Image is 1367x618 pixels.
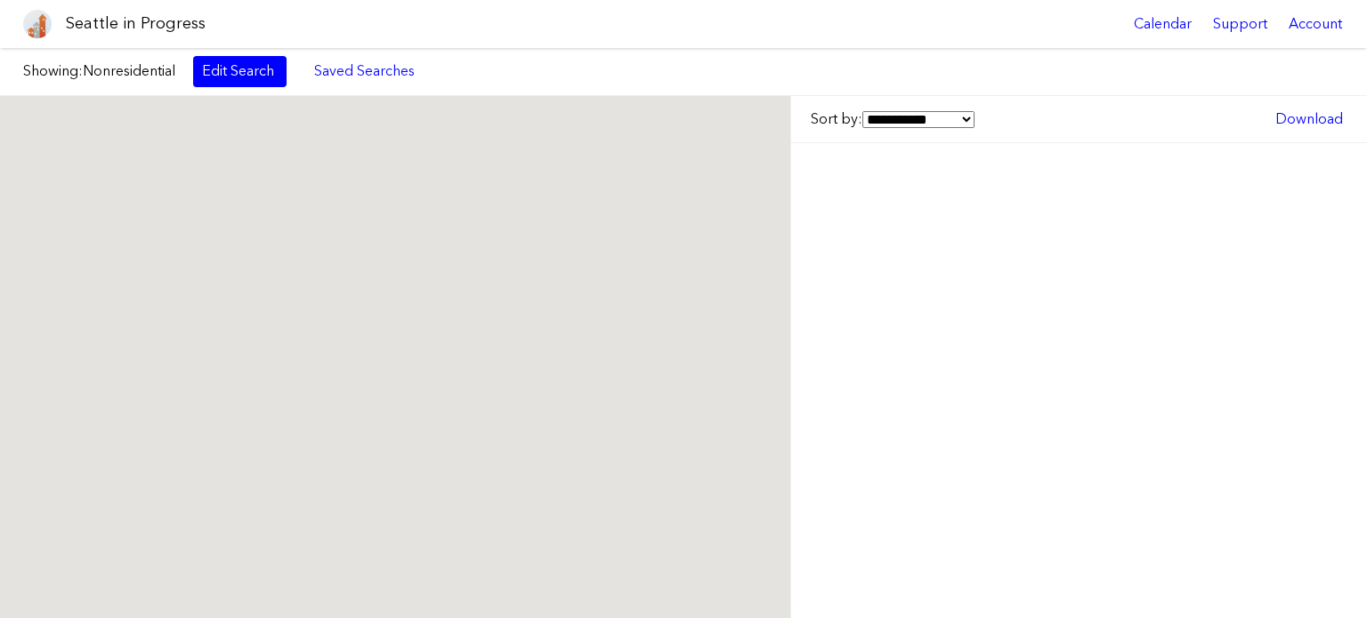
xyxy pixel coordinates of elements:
[1266,104,1352,134] a: Download
[66,12,206,35] h1: Seattle in Progress
[304,56,425,86] a: Saved Searches
[862,111,975,128] select: Sort by:
[193,56,287,86] a: Edit Search
[811,109,975,129] label: Sort by:
[23,10,52,38] img: favicon-96x96.png
[23,61,175,81] label: Showing:
[83,62,175,79] span: Nonresidential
